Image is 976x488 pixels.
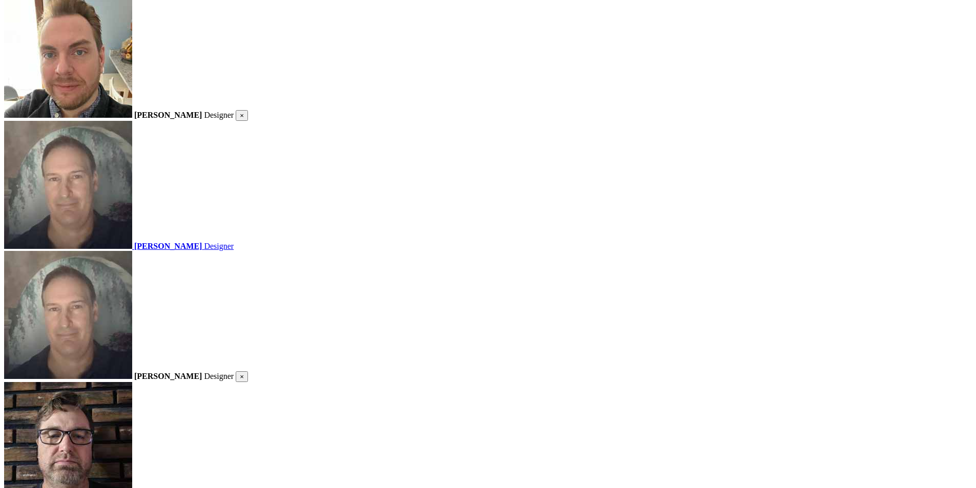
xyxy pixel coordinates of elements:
[204,372,234,380] span: Designer
[240,112,244,119] span: ×
[4,121,972,251] a: closet factory employee Fuller Alan [PERSON_NAME] Designer
[134,111,202,119] strong: [PERSON_NAME]
[236,371,248,382] button: Close
[236,110,248,121] button: Close
[134,372,202,380] strong: [PERSON_NAME]
[134,242,202,250] strong: [PERSON_NAME]
[204,111,234,119] span: Designer
[204,242,234,250] span: Designer
[4,121,132,249] img: closet factory employee Fuller Alan
[240,373,244,380] span: ×
[4,251,132,379] img: closet factory employee Fuller Alan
